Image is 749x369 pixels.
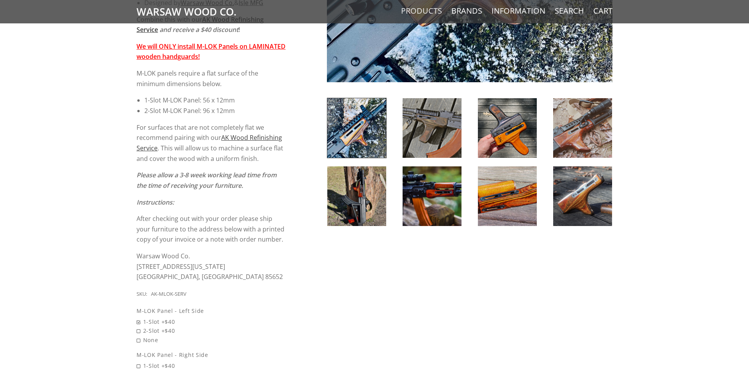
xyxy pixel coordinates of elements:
li: 1-Slot M-LOK Panel: 56 x 12mm [144,95,286,106]
img: AK Wood M-LOK Install Service [327,98,386,158]
img: AK Wood M-LOK Install Service [553,166,612,226]
div: M-LOK Panel - Right Side [137,350,286,359]
img: AK Wood M-LOK Install Service [403,166,461,226]
a: Information [492,6,545,16]
span: None [137,335,286,344]
a: Brands [451,6,482,16]
div: AK-MLOK-SERV [151,290,186,298]
p: For surfaces that are not completely flat we recommend pairing with our . This will allow us to m... [137,122,286,164]
div: SKU: [137,290,147,298]
p: M-LOK panels require a flat surface of the minimum dimensions below. [137,68,286,89]
p: After checking out with your order please ship your furniture to the address below with a printed... [137,214,286,245]
strong: We will ONLY install M-LOK Panels on LAMINATED wooden handguards! [137,42,286,61]
span: [GEOGRAPHIC_DATA], [GEOGRAPHIC_DATA] 85652 [137,272,283,281]
img: AK Wood M-LOK Install Service [478,98,537,158]
img: AK Wood M-LOK Install Service [553,98,612,158]
span: [STREET_ADDRESS][US_STATE] [137,262,225,271]
img: AK Wood M-LOK Install Service [403,98,461,158]
em: and receive a $40 discount [160,25,238,34]
span: Warsaw Wood Co. [137,252,190,260]
span: 1-Slot +$40 [137,317,286,326]
span: 2-Slot +$40 [137,326,286,335]
img: AK Wood M-LOK Install Service [327,166,386,226]
a: Search [555,6,584,16]
a: Products [401,6,442,16]
li: 2-Slot M-LOK Panel: 96 x 12mm [144,106,286,116]
a: Cart [593,6,612,16]
em: Instructions: [137,198,174,207]
em: Please allow a 3-8 week working lead time from the time of receiving your furniture. [137,171,277,190]
a: AK Wood Refinishing Service [137,133,282,152]
div: M-LOK Panel - Left Side [137,306,286,315]
img: AK Wood M-LOK Install Service [478,166,537,226]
